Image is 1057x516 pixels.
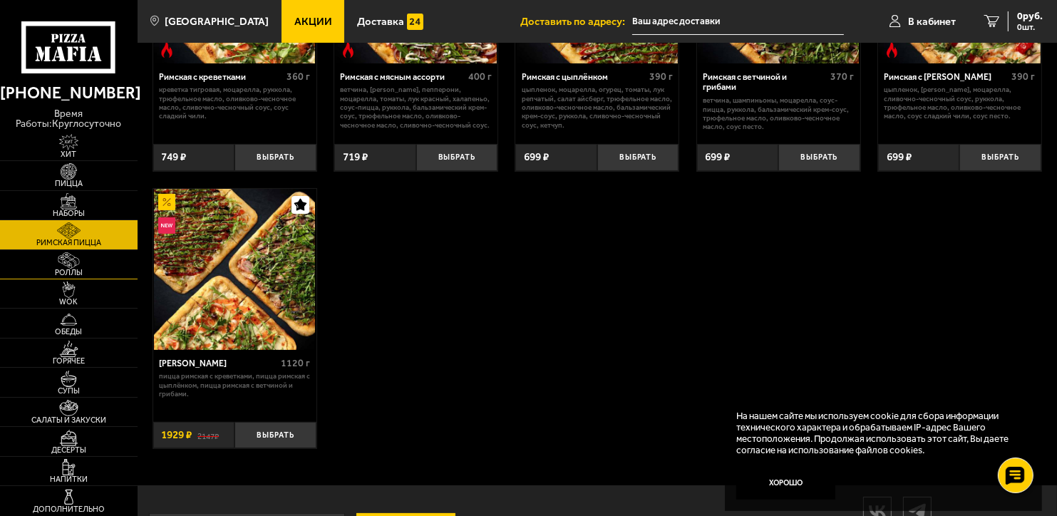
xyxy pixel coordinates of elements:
p: ветчина, шампиньоны, моцарелла, соус-пицца, руккола, бальзамический крем-соус, трюфельное масло, ... [703,96,854,131]
div: Римская с [PERSON_NAME] [884,72,1008,83]
div: [PERSON_NAME] [159,358,277,369]
span: Акции [294,16,332,27]
p: На нашем сайте мы используем cookie для сбора информации технического характера и обрабатываем IP... [736,411,1023,456]
p: Пицца Римская с креветками, Пицца Римская с цыплёнком, Пицца Римская с ветчиной и грибами. [159,372,310,398]
img: Мама Миа [154,189,315,350]
input: Ваш адрес доставки [632,9,844,35]
s: 2147 ₽ [197,430,219,440]
button: Выбрать [234,422,316,449]
span: 0 шт. [1017,23,1043,31]
p: ветчина, [PERSON_NAME], пепперони, моцарелла, томаты, лук красный, халапеньо, соус-пицца, руккола... [340,86,491,130]
button: Выбрать [234,144,316,171]
p: цыпленок, [PERSON_NAME], моцарелла, сливочно-чесночный соус, руккола, трюфельное масло, оливково-... [884,86,1035,120]
span: В кабинет [908,16,956,27]
span: [GEOGRAPHIC_DATA] [165,16,269,27]
span: 749 ₽ [161,152,186,162]
img: Новинка [158,217,175,234]
button: Выбрать [959,144,1041,171]
img: 15daf4d41897b9f0e9f617042186c801.svg [407,14,423,30]
span: 719 ₽ [343,152,368,162]
span: 390 г [649,71,673,83]
span: 1929 ₽ [161,430,192,440]
span: 699 ₽ [705,152,730,162]
span: 699 ₽ [887,152,912,162]
span: 400 г [468,71,492,83]
button: Хорошо [736,467,835,500]
span: 699 ₽ [524,152,549,162]
span: Доставить по адресу: [520,16,632,27]
span: 360 г [287,71,310,83]
span: 1120 г [281,357,310,369]
div: Римская с цыплёнком [522,72,646,83]
img: Острое блюдо [340,41,356,58]
span: 390 г [1012,71,1036,83]
p: креветка тигровая, моцарелла, руккола, трюфельное масло, оливково-чесночное масло, сливочно-чесно... [159,86,310,120]
button: Выбрать [416,144,498,171]
button: Выбрать [778,144,860,171]
button: Выбрать [597,144,679,171]
span: 0 руб. [1017,11,1043,21]
a: АкционныйНовинкаМама Миа [153,189,316,350]
span: 370 г [830,71,854,83]
img: Акционный [158,194,175,210]
span: Доставка [357,16,404,27]
div: Римская с ветчиной и грибами [703,72,827,93]
div: Римская с креветками [159,72,283,83]
img: Острое блюдо [884,41,900,58]
img: Острое блюдо [158,41,175,58]
p: цыпленок, моцарелла, огурец, томаты, лук репчатый, салат айсберг, трюфельное масло, оливково-чесн... [522,86,673,130]
div: Римская с мясным ассорти [340,72,464,83]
